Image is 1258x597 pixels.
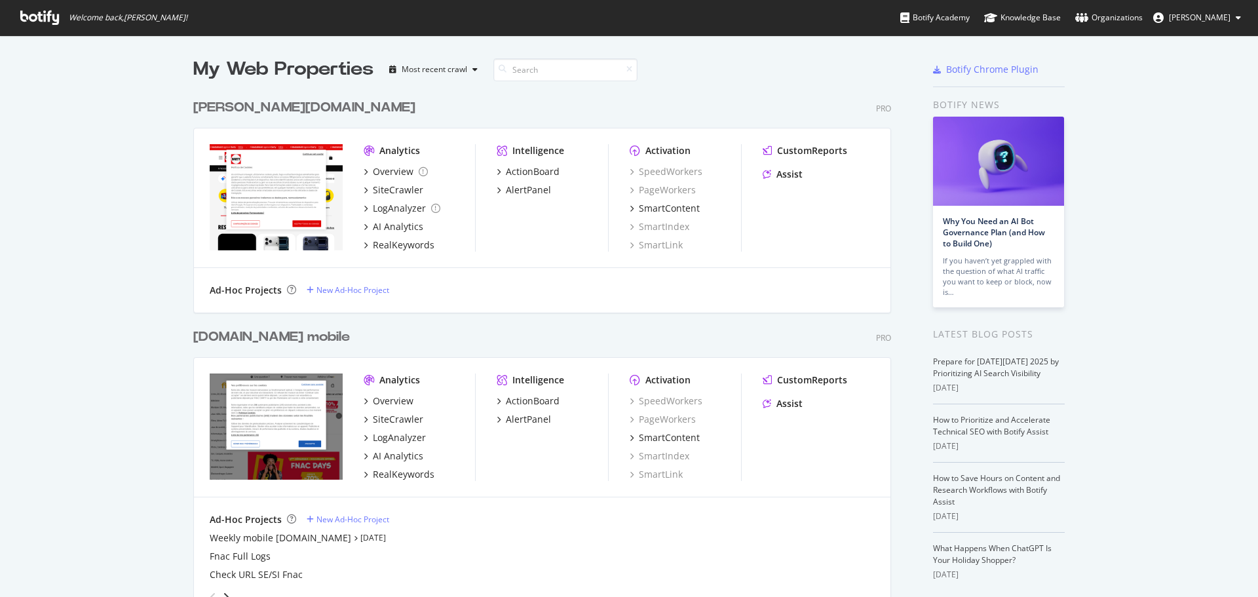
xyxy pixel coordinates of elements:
[210,144,343,250] img: darty.pt
[364,183,423,197] a: SiteCrawler
[1169,12,1230,23] span: Imane Khelifa
[364,220,423,233] a: AI Analytics
[933,63,1039,76] a: Botify Chrome Plugin
[639,202,700,215] div: SmartContent
[364,395,413,408] a: Overview
[316,514,389,525] div: New Ad-Hoc Project
[777,374,847,387] div: CustomReports
[497,165,560,178] a: ActionBoard
[373,431,426,444] div: LogAnalyzer
[497,413,551,426] a: AlertPanel
[364,431,426,444] a: LogAnalyzer
[630,239,683,252] div: SmartLink
[933,569,1065,581] div: [DATE]
[933,356,1059,379] a: Prepare for [DATE][DATE] 2025 by Prioritizing AI Search Visibility
[193,98,415,117] div: [PERSON_NAME][DOMAIN_NAME]
[193,56,373,83] div: My Web Properties
[630,431,700,444] a: SmartContent
[512,374,564,387] div: Intelligence
[933,510,1065,522] div: [DATE]
[373,202,426,215] div: LogAnalyzer
[307,284,389,296] a: New Ad-Hoc Project
[763,144,847,157] a: CustomReports
[645,144,691,157] div: Activation
[933,414,1050,437] a: How to Prioritize and Accelerate Technical SEO with Botify Assist
[316,284,389,296] div: New Ad-Hoc Project
[512,144,564,157] div: Intelligence
[900,11,970,24] div: Botify Academy
[379,144,420,157] div: Analytics
[630,220,689,233] a: SmartIndex
[373,413,423,426] div: SiteCrawler
[373,239,434,252] div: RealKeywords
[776,168,803,181] div: Assist
[497,183,551,197] a: AlertPanel
[933,543,1052,566] a: What Happens When ChatGPT Is Your Holiday Shopper?
[630,202,700,215] a: SmartContent
[763,374,847,387] a: CustomReports
[364,450,423,463] a: AI Analytics
[943,256,1054,298] div: If you haven’t yet grappled with the question of what AI traffic you want to keep or block, now is…
[645,374,691,387] div: Activation
[506,165,560,178] div: ActionBoard
[946,63,1039,76] div: Botify Chrome Plugin
[364,165,428,178] a: Overview
[763,397,803,410] a: Assist
[402,66,467,73] div: Most recent crawl
[307,514,389,525] a: New Ad-Hoc Project
[210,568,303,581] a: Check URL SE/SI Fnac
[984,11,1061,24] div: Knowledge Base
[210,550,271,563] a: Fnac Full Logs
[210,284,282,297] div: Ad-Hoc Projects
[1075,11,1143,24] div: Organizations
[933,382,1065,394] div: [DATE]
[943,216,1045,249] a: Why You Need an AI Bot Governance Plan (and How to Build One)
[379,374,420,387] div: Analytics
[210,374,343,480] img: www.fnac.com/
[630,468,683,481] a: SmartLink
[1143,7,1251,28] button: [PERSON_NAME]
[373,220,423,233] div: AI Analytics
[639,431,700,444] div: SmartContent
[630,450,689,463] a: SmartIndex
[193,98,421,117] a: [PERSON_NAME][DOMAIN_NAME]
[210,513,282,526] div: Ad-Hoc Projects
[364,413,423,426] a: SiteCrawler
[777,144,847,157] div: CustomReports
[373,395,413,408] div: Overview
[630,165,702,178] a: SpeedWorkers
[876,332,891,343] div: Pro
[630,395,702,408] a: SpeedWorkers
[506,413,551,426] div: AlertPanel
[630,413,696,426] div: PageWorkers
[364,468,434,481] a: RealKeywords
[364,202,440,215] a: LogAnalyzer
[364,239,434,252] a: RealKeywords
[373,468,434,481] div: RealKeywords
[384,59,483,80] button: Most recent crawl
[373,183,423,197] div: SiteCrawler
[373,165,413,178] div: Overview
[506,395,560,408] div: ActionBoard
[506,183,551,197] div: AlertPanel
[210,531,351,545] div: Weekly mobile [DOMAIN_NAME]
[933,117,1064,206] img: Why You Need an AI Bot Governance Plan (and How to Build One)
[193,328,350,347] div: [DOMAIN_NAME] mobile
[193,328,355,347] a: [DOMAIN_NAME] mobile
[933,327,1065,341] div: Latest Blog Posts
[630,183,696,197] div: PageWorkers
[373,450,423,463] div: AI Analytics
[763,168,803,181] a: Assist
[876,103,891,114] div: Pro
[933,98,1065,112] div: Botify news
[933,472,1060,507] a: How to Save Hours on Content and Research Workflows with Botify Assist
[360,532,386,543] a: [DATE]
[776,397,803,410] div: Assist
